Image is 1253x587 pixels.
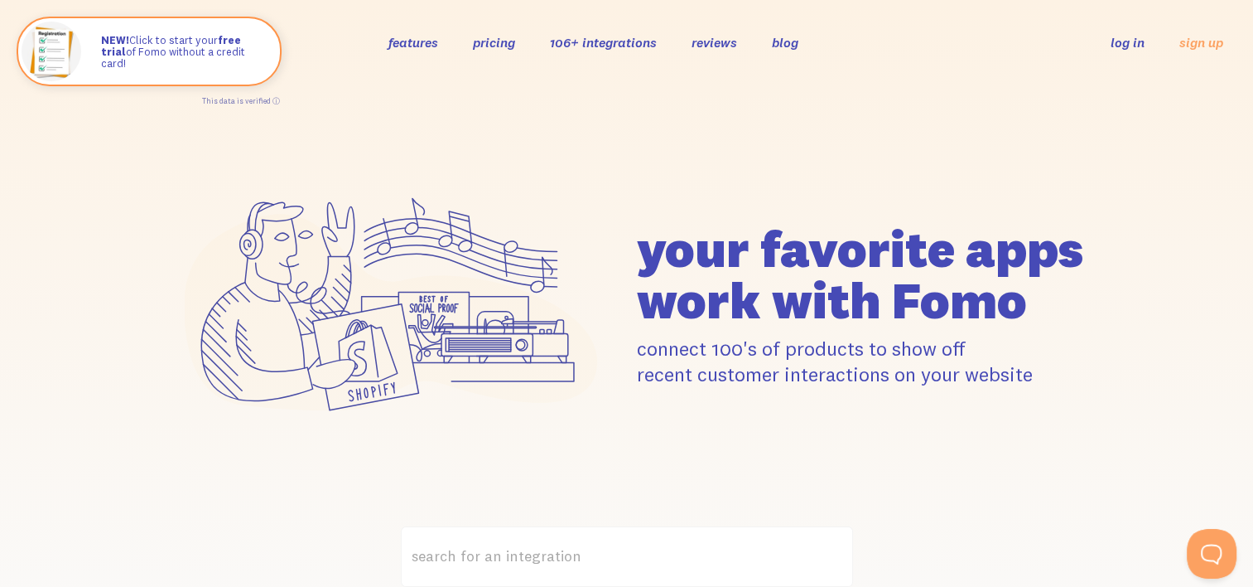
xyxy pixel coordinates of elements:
[22,22,81,81] img: Fomo
[202,96,280,105] a: This data is verified ⓘ
[1111,34,1145,51] a: log in
[1187,529,1236,579] iframe: Help Scout Beacon - Open
[101,34,263,70] p: Click to start your of Fomo without a credit card!
[101,33,241,58] strong: free trial
[692,34,737,51] a: reviews
[1179,34,1223,51] a: sign up
[550,34,657,51] a: 106+ integrations
[401,526,853,587] label: search for an integration
[637,223,1089,326] h1: your favorite apps work with Fomo
[473,34,515,51] a: pricing
[772,34,798,51] a: blog
[388,34,438,51] a: features
[101,33,129,46] strong: NEW!
[637,336,1089,387] p: connect 100's of products to show off recent customer interactions on your website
